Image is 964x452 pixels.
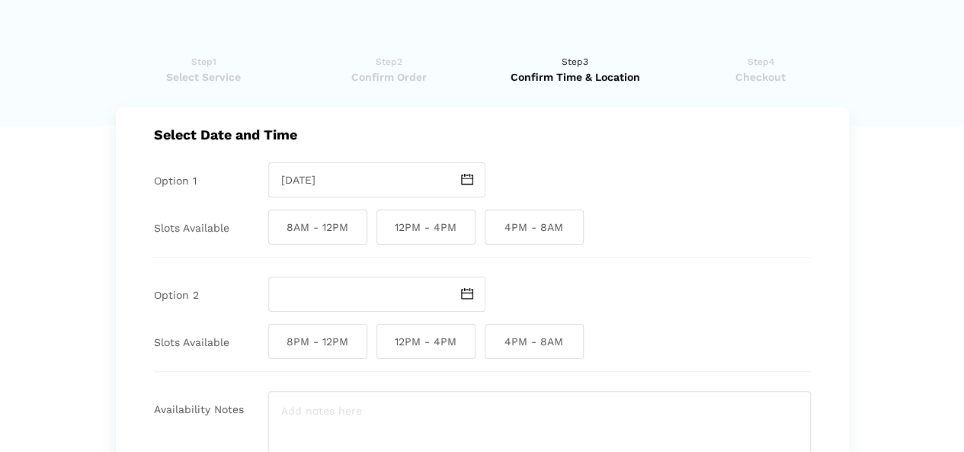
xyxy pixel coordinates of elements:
span: 8AM - 12PM [268,210,367,245]
span: Confirm Time & Location [487,69,663,85]
span: Confirm Order [301,69,477,85]
a: Step4 [673,54,849,85]
h5: Select Date and Time [154,127,811,143]
label: Slots Available [154,222,229,235]
span: 12PM - 4PM [376,324,476,359]
a: Step3 [487,54,663,85]
span: 12PM - 4PM [376,210,476,245]
label: Option 1 [154,175,197,188]
span: Select Service [116,69,292,85]
a: Step2 [301,54,477,85]
label: Slots Available [154,336,229,349]
a: Step1 [116,54,292,85]
span: 4PM - 8AM [485,210,584,245]
span: 8PM - 12PM [268,324,367,359]
label: Option 2 [154,289,199,302]
label: Availability Notes [154,403,244,416]
span: Checkout [673,69,849,85]
span: 4PM - 8AM [485,324,584,359]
